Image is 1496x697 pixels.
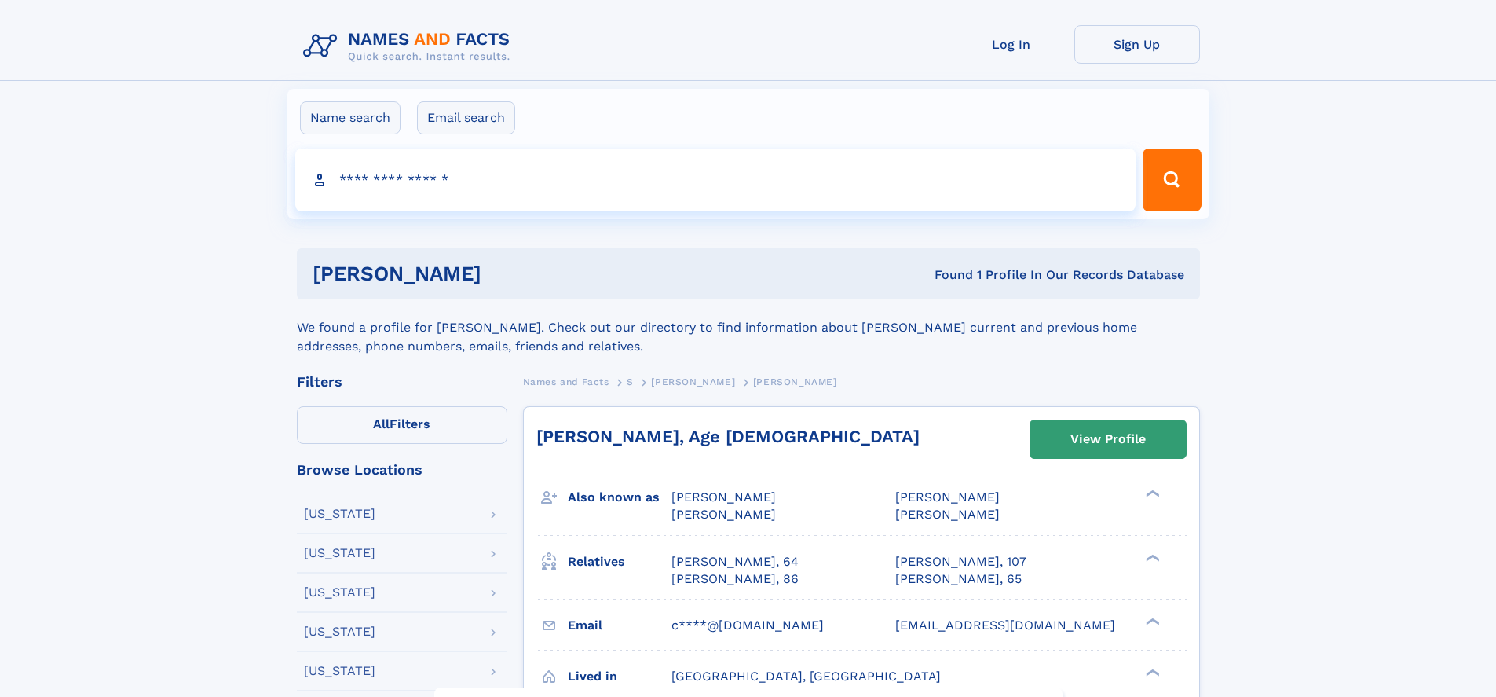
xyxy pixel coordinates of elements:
h3: Lived in [568,663,671,690]
span: S [627,376,634,387]
span: [PERSON_NAME] [651,376,735,387]
span: [GEOGRAPHIC_DATA], [GEOGRAPHIC_DATA] [671,669,941,684]
div: ❯ [1142,552,1161,563]
h3: Also known as [568,484,671,511]
span: [PERSON_NAME] [671,507,776,522]
a: [PERSON_NAME], 64 [671,553,799,570]
div: Browse Locations [297,463,507,477]
span: [PERSON_NAME] [753,376,837,387]
label: Name search [300,101,401,134]
div: [US_STATE] [304,547,375,559]
span: [EMAIL_ADDRESS][DOMAIN_NAME] [895,618,1115,633]
a: [PERSON_NAME], 65 [895,570,1022,588]
a: S [627,372,634,391]
div: We found a profile for [PERSON_NAME]. Check out our directory to find information about [PERSON_N... [297,299,1200,356]
div: ❯ [1142,616,1161,626]
span: [PERSON_NAME] [895,490,1000,504]
a: Log In [949,25,1074,64]
div: ❯ [1142,667,1161,677]
h1: [PERSON_NAME] [313,264,708,284]
div: [US_STATE] [304,665,375,677]
div: Filters [297,375,507,389]
label: Filters [297,406,507,444]
div: View Profile [1070,421,1146,457]
a: [PERSON_NAME] [651,372,735,391]
button: Search Button [1143,149,1201,211]
a: [PERSON_NAME], 86 [671,570,799,588]
span: [PERSON_NAME] [895,507,1000,522]
h3: Relatives [568,548,671,575]
span: [PERSON_NAME] [671,490,776,504]
div: ❯ [1142,489,1161,499]
a: [PERSON_NAME], Age [DEMOGRAPHIC_DATA] [536,427,920,446]
a: View Profile [1030,420,1186,458]
a: [PERSON_NAME], 107 [895,553,1026,570]
div: [US_STATE] [304,625,375,638]
div: [US_STATE] [304,586,375,599]
div: Found 1 Profile In Our Records Database [708,266,1184,284]
h3: Email [568,612,671,639]
label: Email search [417,101,515,134]
a: Sign Up [1074,25,1200,64]
span: All [373,416,390,431]
img: Logo Names and Facts [297,25,523,68]
a: Names and Facts [523,372,609,391]
div: [US_STATE] [304,508,375,520]
input: search input [295,149,1136,211]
